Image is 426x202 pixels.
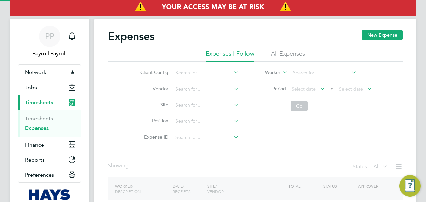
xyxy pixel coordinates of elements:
[292,86,316,92] span: Select date
[25,157,45,163] span: Reports
[138,86,168,92] label: Vendor
[353,162,389,172] div: Status:
[173,101,239,110] input: Search for...
[25,115,53,122] a: Timesheets
[18,65,81,80] button: Network
[108,162,134,169] div: Showing
[18,137,81,152] button: Finance
[18,50,81,58] span: Payroll Payroll
[206,50,254,62] li: Expenses I Follow
[45,32,54,41] span: PP
[18,167,81,182] button: Preferences
[291,101,308,111] button: Go
[25,125,49,131] a: Expenses
[18,110,81,137] div: Timesheets
[250,69,280,76] label: Worker
[25,69,46,75] span: Network
[25,172,54,178] span: Preferences
[25,142,44,148] span: Finance
[129,162,133,169] span: ...
[327,84,335,93] span: To
[271,50,305,62] li: All Expenses
[25,99,53,106] span: Timesheets
[108,30,154,43] h2: Expenses
[29,189,71,200] img: hays-logo-retina.png
[138,134,168,140] label: Expense ID
[18,95,81,110] button: Timesheets
[138,69,168,75] label: Client Config
[399,175,421,197] button: Engage Resource Center
[339,86,363,92] span: Select date
[173,117,239,126] input: Search for...
[362,30,403,40] button: New Expense
[173,85,239,94] input: Search for...
[173,133,239,142] input: Search for...
[18,152,81,167] button: Reports
[25,84,37,91] span: Jobs
[138,102,168,108] label: Site
[173,68,239,78] input: Search for...
[373,163,388,170] label: All
[18,189,81,200] a: Go to home page
[18,26,81,58] a: PPPayroll Payroll
[291,68,357,78] input: Search for...
[18,80,81,95] button: Jobs
[256,86,286,92] label: Period
[138,118,168,124] label: Position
